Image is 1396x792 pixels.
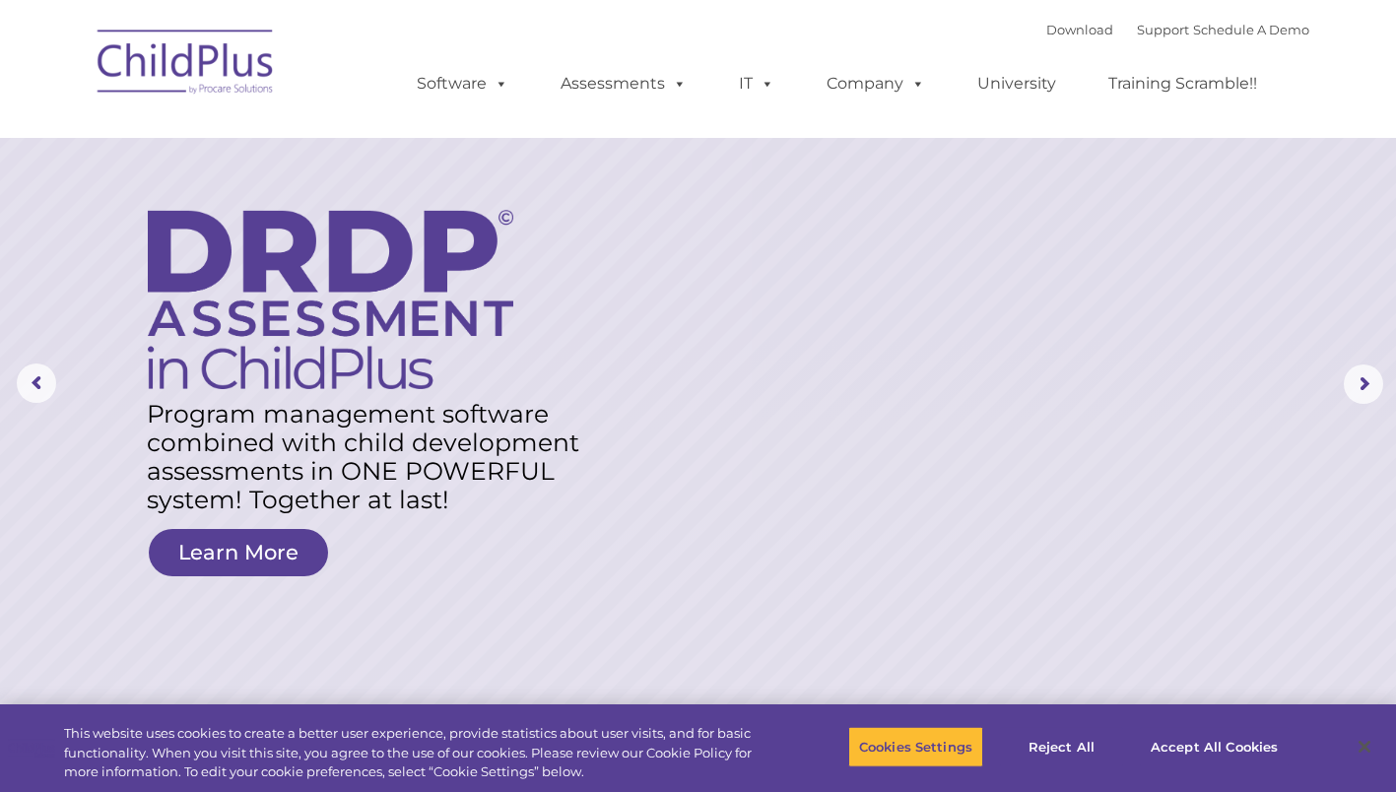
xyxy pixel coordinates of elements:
[1046,22,1309,37] font: |
[274,130,334,145] span: Last name
[958,64,1076,103] a: University
[1343,725,1386,768] button: Close
[274,211,358,226] span: Phone number
[1193,22,1309,37] a: Schedule A Demo
[1140,726,1289,767] button: Accept All Cookies
[64,724,767,782] div: This website uses cookies to create a better user experience, provide statistics about user visit...
[149,529,328,576] a: Learn More
[807,64,945,103] a: Company
[148,210,513,389] img: DRDP Assessment in ChildPlus
[1000,726,1123,767] button: Reject All
[1089,64,1277,103] a: Training Scramble!!
[147,400,594,514] rs-layer: Program management software combined with child development assessments in ONE POWERFUL system! T...
[541,64,706,103] a: Assessments
[1137,22,1189,37] a: Support
[397,64,528,103] a: Software
[848,726,983,767] button: Cookies Settings
[88,16,285,114] img: ChildPlus by Procare Solutions
[1046,22,1113,37] a: Download
[719,64,794,103] a: IT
